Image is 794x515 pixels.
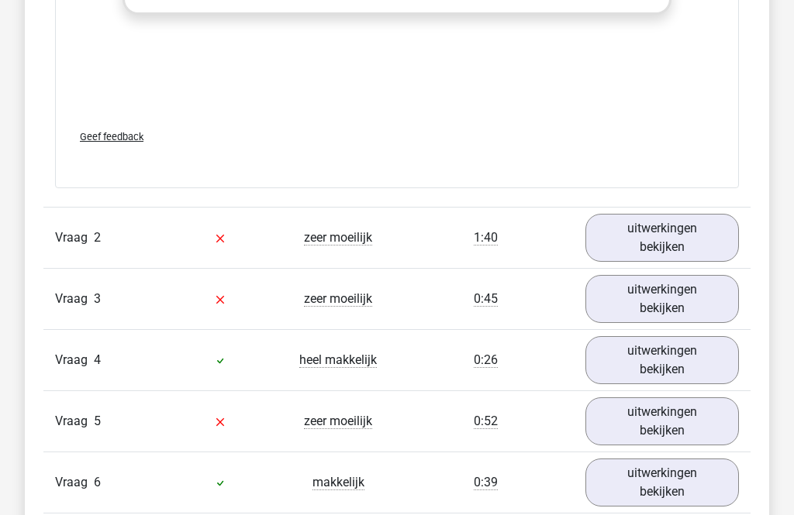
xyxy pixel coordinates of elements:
[312,475,364,490] span: makkelijk
[304,414,372,429] span: zeer moeilijk
[585,397,739,445] a: uitwerkingen bekijken
[304,291,372,307] span: zeer moeilijk
[55,290,94,308] span: Vraag
[94,414,101,428] span: 5
[304,230,372,245] span: zeer moeilijk
[474,352,498,368] span: 0:26
[55,473,94,492] span: Vraag
[55,351,94,369] span: Vraag
[55,412,94,431] span: Vraag
[585,275,739,323] a: uitwerkingen bekijken
[585,214,739,262] a: uitwerkingen bekijken
[80,131,143,142] span: Geef feedback
[94,291,101,306] span: 3
[299,352,377,368] span: heel makkelijk
[474,414,498,429] span: 0:52
[94,352,101,367] span: 4
[585,458,739,506] a: uitwerkingen bekijken
[585,336,739,384] a: uitwerkingen bekijken
[94,230,101,245] span: 2
[474,291,498,307] span: 0:45
[474,475,498,490] span: 0:39
[474,230,498,245] span: 1:40
[55,228,94,247] span: Vraag
[94,475,101,489] span: 6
